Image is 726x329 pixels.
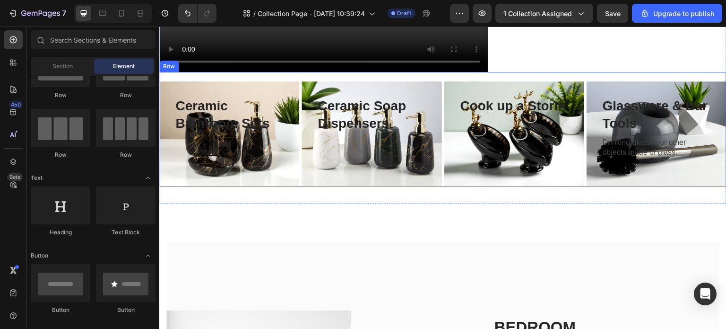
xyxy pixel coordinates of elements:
p: 7 [62,8,66,19]
div: Open Intercom Messenger [694,283,717,305]
span: Button [31,251,48,260]
span: Toggle open [140,248,156,263]
span: Section [52,62,73,71]
input: Search Sections & Elements [31,30,156,49]
div: Row [96,91,156,99]
div: Row [31,151,90,159]
div: Row [2,36,17,44]
iframe: Design area [159,27,726,329]
span: Draft [397,9,411,18]
div: Text Block [96,228,156,237]
div: 450 [9,101,23,108]
button: Upgrade to publish [632,4,722,23]
span: 1 collection assigned [503,9,572,18]
div: Row [31,91,90,99]
span: Save [605,9,621,18]
div: Background Image [285,55,425,160]
div: Undo/Redo [178,4,216,23]
button: 1 collection assigned [495,4,593,23]
div: Button [96,306,156,314]
div: Row [96,151,156,159]
div: Button [31,306,90,314]
span: Collection Page - [DATE] 10:39:24 [258,9,365,18]
p: Cook up a Storm [301,71,409,88]
div: Overlay [285,55,425,160]
p: Drinking glasses or other objects made of glass. [443,111,551,131]
div: Beta [7,173,23,181]
span: Element [113,62,135,71]
span: Toggle open [140,170,156,186]
span: Text [31,174,43,182]
div: Upgrade to publish [640,9,714,18]
div: Heading [31,228,90,237]
p: BEDROOM [219,291,533,311]
button: Save [597,4,628,23]
span: / [253,9,256,18]
button: 7 [4,4,70,23]
p: Glassware & Bar Tools [443,71,551,106]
